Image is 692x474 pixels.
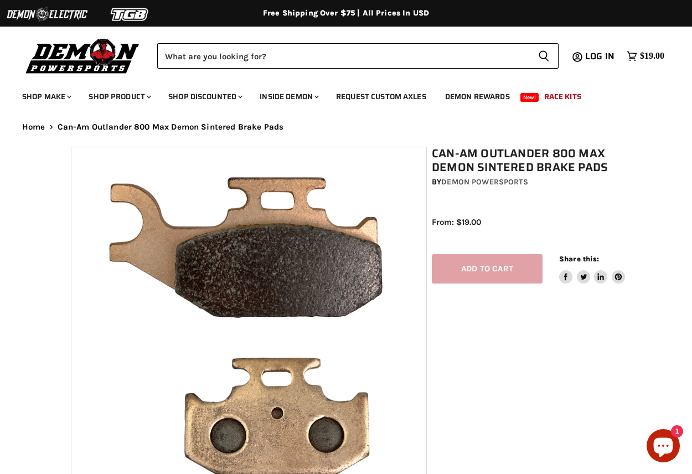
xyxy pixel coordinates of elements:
[432,217,481,227] span: From: $19.00
[643,429,683,465] inbox-online-store-chat: Shopify online store chat
[585,49,614,63] span: Log in
[80,85,158,108] a: Shop Product
[437,85,518,108] a: Demon Rewards
[6,4,89,25] img: Demon Electric Logo 2
[536,85,590,108] a: Race Kits
[432,147,626,174] h1: Can-Am Outlander 800 Max Demon Sintered Brake Pads
[157,43,559,69] form: Product
[529,43,559,69] button: Search
[432,176,626,188] div: by
[14,81,662,108] ul: Main menu
[89,4,172,25] img: TGB Logo 2
[22,122,45,132] a: Home
[441,177,528,187] a: Demon Powersports
[621,48,670,64] a: $19.00
[559,255,599,263] span: Share this:
[520,93,539,102] span: New!
[157,43,529,69] input: Search
[559,254,625,284] aside: Share this:
[58,122,284,132] span: Can-Am Outlander 800 Max Demon Sintered Brake Pads
[251,85,326,108] a: Inside Demon
[14,85,78,108] a: Shop Make
[328,85,435,108] a: Request Custom Axles
[160,85,249,108] a: Shop Discounted
[640,51,664,61] span: $19.00
[580,51,621,61] a: Log in
[22,36,143,75] img: Demon Powersports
